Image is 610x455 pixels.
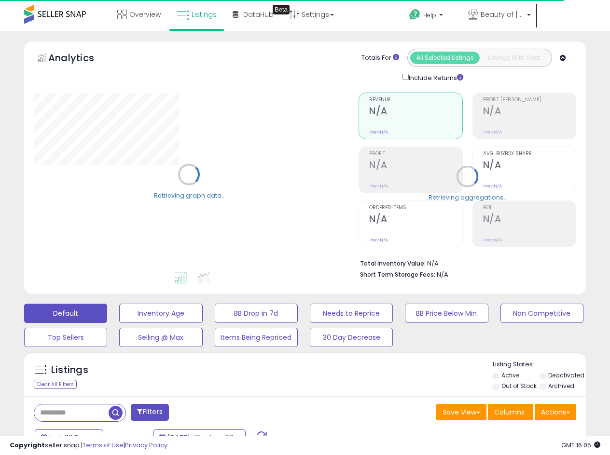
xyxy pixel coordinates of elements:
span: Help [423,11,436,19]
button: Non Competitive [500,304,583,323]
div: seller snap | | [10,441,167,450]
button: Inventory Age [119,304,202,323]
strong: Copyright [10,441,45,450]
div: Retrieving aggregations.. [429,193,506,201]
button: Items Being Repriced [215,328,298,347]
button: All Selected Listings [410,52,480,64]
span: Listings [192,10,217,19]
div: Tooltip anchor [273,5,290,14]
button: BB Price Below Min [405,304,488,323]
h5: Analytics [48,51,113,67]
button: 30 Day Decrease [310,328,393,347]
a: Help [402,1,459,31]
span: DataHub [243,10,274,19]
button: Listings With Cost [479,52,549,64]
button: Needs to Reprice [310,304,393,323]
button: BB Drop in 7d [215,304,298,323]
span: Beauty of [GEOGRAPHIC_DATA] [481,10,524,19]
button: Default [24,304,107,323]
div: Include Returns [395,72,475,83]
i: Get Help [409,9,421,21]
div: Totals For [361,54,399,63]
button: Selling @ Max [119,328,202,347]
button: Top Sellers [24,328,107,347]
div: Retrieving graph data.. [154,191,224,200]
span: Overview [129,10,161,19]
